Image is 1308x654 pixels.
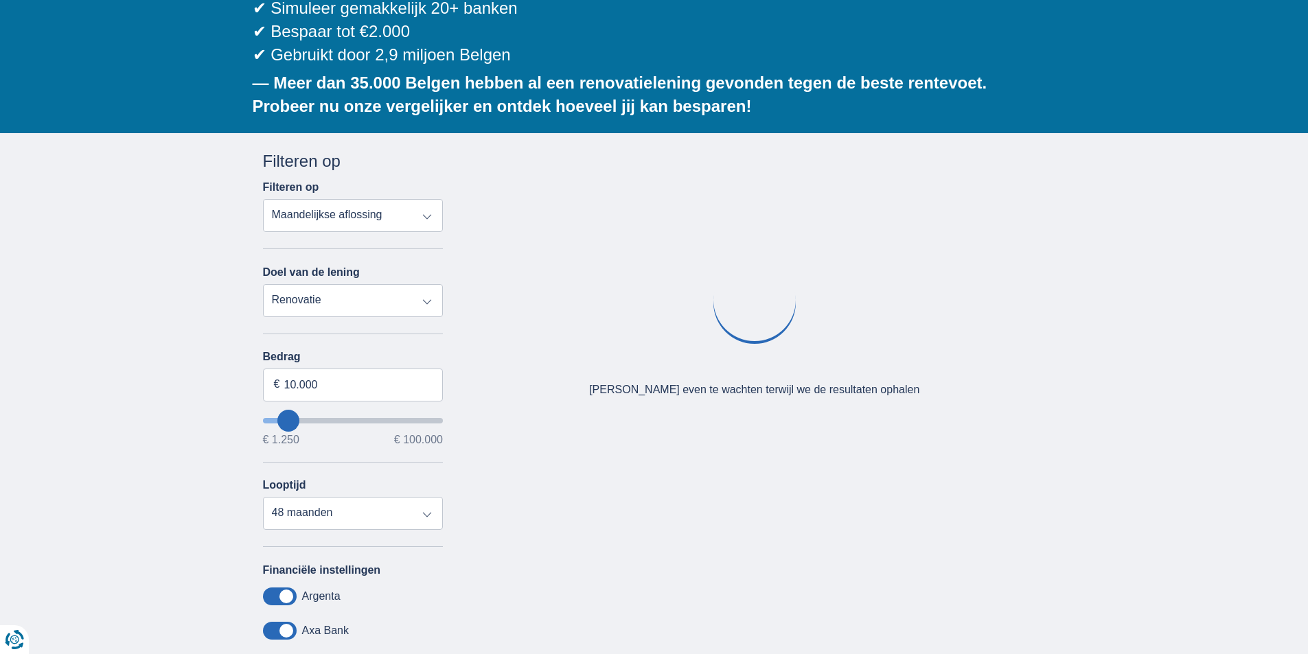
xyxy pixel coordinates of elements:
[302,590,341,603] label: Argenta
[274,377,280,393] span: €
[263,181,319,194] label: Filteren op
[394,434,443,445] span: € 100.000
[263,418,444,423] input: wantToBorrow
[263,434,299,445] span: € 1.250
[589,382,919,398] div: [PERSON_NAME] even te wachten terwijl we de resultaten ophalen
[263,150,444,173] div: Filteren op
[302,624,349,637] label: Axa Bank
[263,564,381,576] label: Financiële instellingen
[263,351,444,363] label: Bedrag
[253,73,987,115] b: — Meer dan 35.000 Belgen hebben al een renovatielening gevonden tegen de beste rentevoet. Probeer...
[263,266,360,279] label: Doel van de lening
[263,479,306,491] label: Looptijd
